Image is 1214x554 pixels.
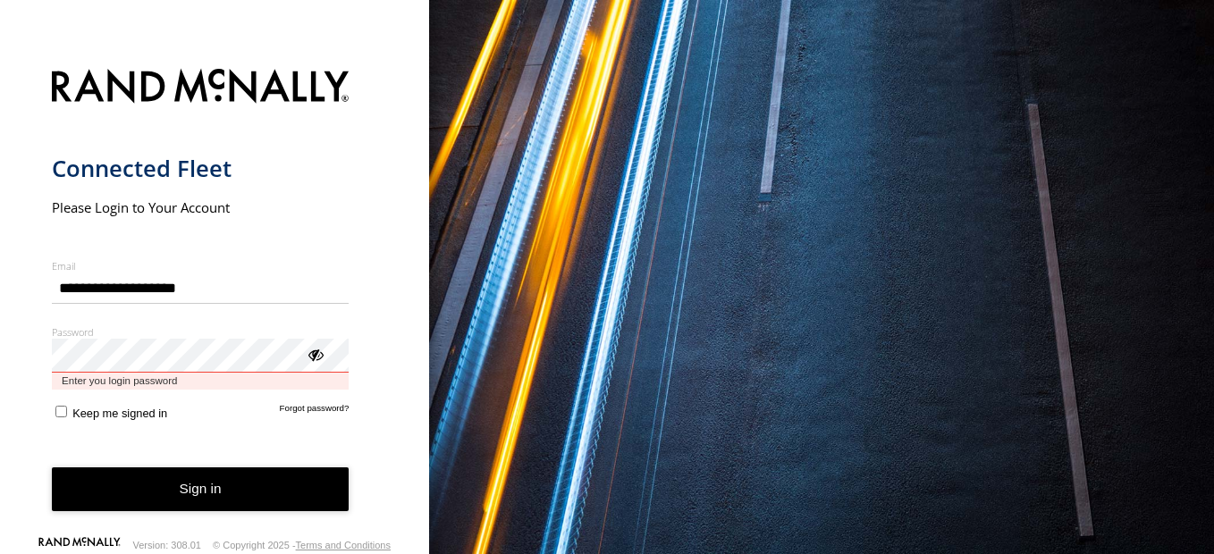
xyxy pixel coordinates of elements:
[52,467,350,511] button: Sign in
[52,259,350,273] label: Email
[133,540,201,550] div: Version: 308.01
[52,154,350,183] h1: Connected Fleet
[213,540,391,550] div: © Copyright 2025 -
[296,540,391,550] a: Terms and Conditions
[280,403,350,420] a: Forgot password?
[72,407,167,420] span: Keep me signed in
[55,406,67,417] input: Keep me signed in
[52,58,378,540] form: main
[52,325,350,339] label: Password
[306,345,324,363] div: ViewPassword
[52,198,350,216] h2: Please Login to Your Account
[52,373,350,390] span: Enter you login password
[52,65,350,111] img: Rand McNally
